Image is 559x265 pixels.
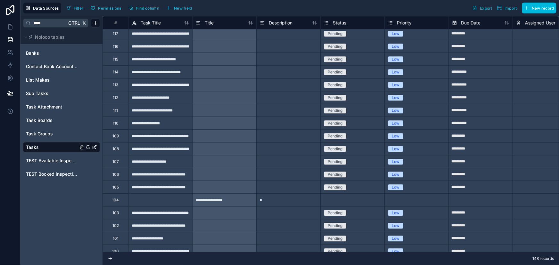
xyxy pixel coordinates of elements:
div: TEST Booked inspections [23,169,100,179]
span: Filter [74,6,84,11]
span: Data Sources [33,6,59,11]
div: Task Attachment [23,102,100,112]
span: Due Date [461,20,481,26]
a: List Makes [26,77,78,83]
span: K [82,21,86,25]
span: Task Title [141,20,161,26]
div: Task Groups [23,129,100,139]
button: Permissions [88,3,123,13]
span: New record [532,6,554,11]
span: Title [205,20,214,26]
a: Sub Tasks [26,90,78,97]
div: Low [392,108,399,113]
div: 103 [112,210,119,215]
div: 113 [113,82,118,87]
span: Noloco tables [35,34,65,40]
a: Tasks [26,144,78,150]
span: Task Boards [26,117,53,124]
span: Sub Tasks [26,90,48,97]
div: Contact Bank Account information [23,61,100,72]
button: Find column [126,3,161,13]
div: Low [392,56,399,62]
div: 104 [112,197,119,203]
span: List Makes [26,77,50,83]
div: Low [392,159,399,165]
div: Pending [328,120,342,126]
div: Low [392,120,399,126]
div: Low [392,210,399,216]
div: Low [392,69,399,75]
a: Permissions [88,3,126,13]
span: Export [480,6,492,11]
button: New record [522,3,556,13]
div: 109 [112,133,119,139]
a: TEST Available Inspection Slots [26,157,78,164]
div: 106 [112,172,119,177]
div: 111 [113,108,118,113]
div: Pending [328,159,342,165]
div: Task Boards [23,115,100,125]
div: Low [392,44,399,49]
div: Pending [328,69,342,75]
div: Sub Tasks [23,88,100,99]
div: Pending [328,172,342,177]
button: Noloco tables [23,33,96,42]
a: Banks [26,50,78,56]
button: Data Sources [23,3,61,13]
span: Import [505,6,517,11]
div: Pending [328,133,342,139]
a: Task Attachment [26,104,78,110]
div: Low [392,82,399,88]
a: Task Groups [26,131,78,137]
span: Permissions [98,6,121,11]
div: Pending [328,108,342,113]
span: Task Groups [26,131,53,137]
div: 108 [112,146,119,151]
div: Pending [328,184,342,190]
a: Contact Bank Account information [26,63,78,70]
div: Pending [328,236,342,241]
span: Ctrl [68,19,81,27]
div: 116 [113,44,118,49]
button: New field [164,3,194,13]
div: 102 [112,223,119,228]
div: Low [392,236,399,241]
div: List Makes [23,75,100,85]
div: 100 [112,249,119,254]
div: 115 [113,57,118,62]
div: Pending [328,56,342,62]
div: Banks [23,48,100,58]
div: 112 [113,95,118,100]
div: Low [392,223,399,229]
span: Task Attachment [26,104,62,110]
a: TEST Booked inspections [26,171,78,177]
div: 117 [113,31,118,36]
div: Pending [328,210,342,216]
div: 105 [112,185,119,190]
span: Description [269,20,292,26]
span: Priority [397,20,412,26]
div: 107 [112,159,119,164]
div: Pending [328,223,342,229]
span: Banks [26,50,39,56]
div: Low [392,248,399,254]
div: Low [392,31,399,36]
div: Pending [328,31,342,36]
span: 148 records [532,256,554,261]
div: Pending [328,82,342,88]
span: Find column [136,6,159,11]
div: 101 [113,236,119,241]
div: Tasks [23,142,100,152]
div: # [108,20,123,25]
button: Import [495,3,519,13]
div: 114 [113,69,119,75]
span: Status [333,20,346,26]
a: New record [519,3,556,13]
div: Pending [328,146,342,152]
span: Tasks [26,144,39,150]
div: Low [392,95,399,100]
div: Low [392,133,399,139]
div: Low [392,172,399,177]
button: Export [470,3,495,13]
